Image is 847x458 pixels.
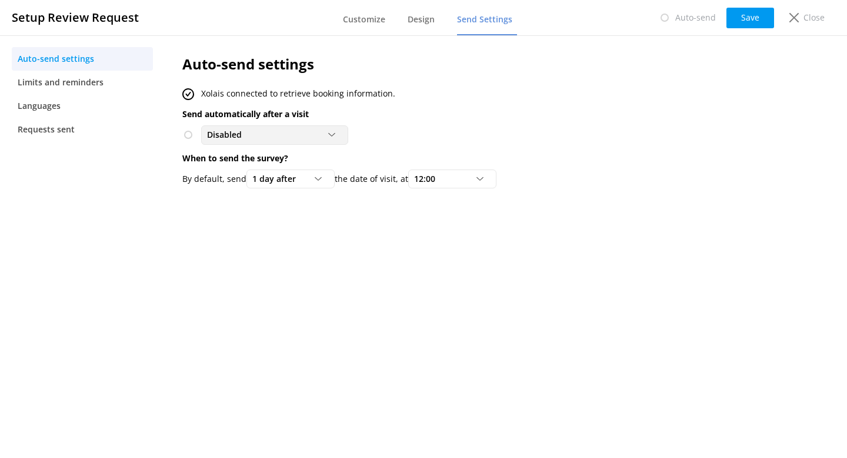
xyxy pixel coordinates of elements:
span: Requests sent [18,123,75,136]
p: By default, send [182,172,246,185]
span: Customize [343,14,385,25]
p: When to send the survey? [182,152,740,165]
a: Languages [12,94,153,118]
span: Languages [18,99,61,112]
span: 1 day after [252,172,303,185]
p: the date of visit, at [335,172,408,185]
p: Xola is connected to retrieve booking information. [201,87,395,100]
span: Limits and reminders [18,76,104,89]
span: Design [408,14,435,25]
p: Auto-send [675,11,716,24]
a: Requests sent [12,118,153,141]
span: Send Settings [457,14,512,25]
p: Close [803,11,825,24]
span: Disabled [207,128,249,141]
a: Auto-send settings [12,47,153,71]
span: 12:00 [414,172,442,185]
a: Limits and reminders [12,71,153,94]
h3: Setup Review Request [12,8,139,27]
p: Send automatically after a visit [182,108,740,121]
button: Save [726,8,774,28]
h2: Auto-send settings [182,53,740,75]
span: Auto-send settings [18,52,94,65]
